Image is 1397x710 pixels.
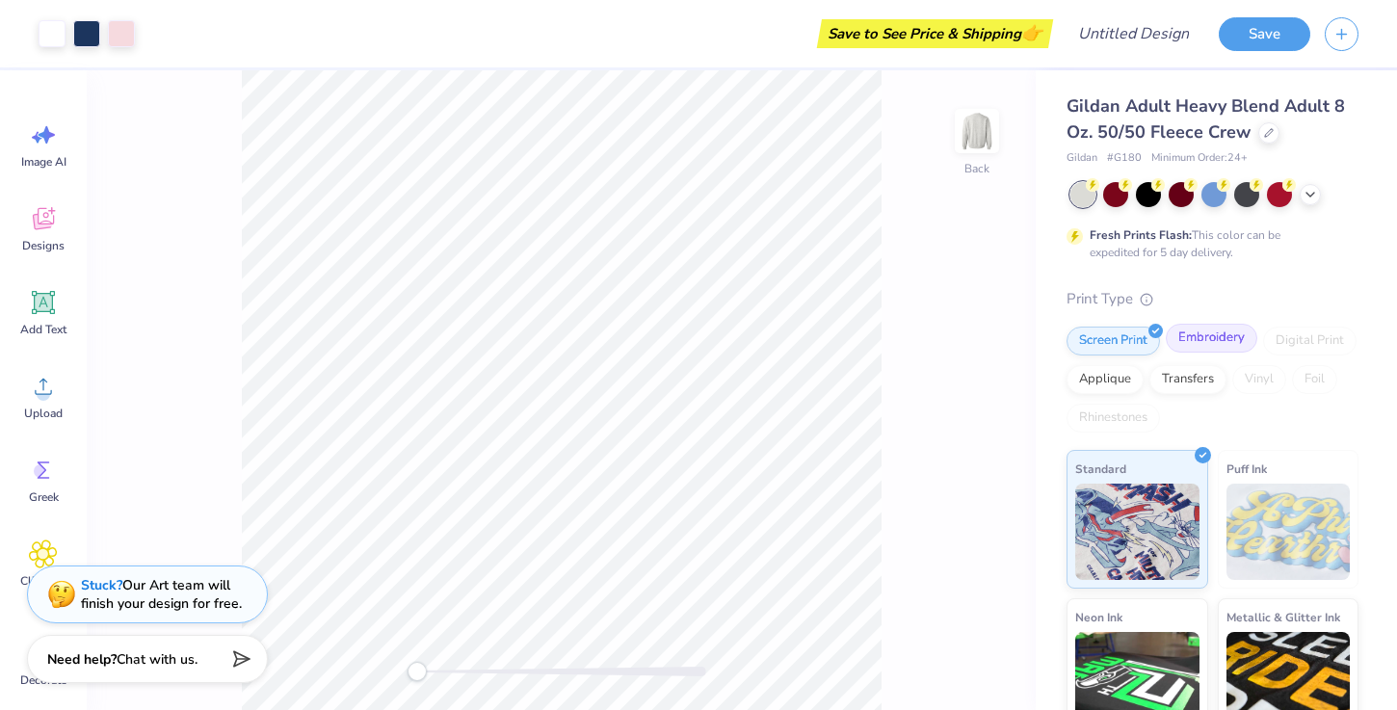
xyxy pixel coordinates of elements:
[1075,484,1199,580] img: Standard
[1090,226,1327,261] div: This color can be expedited for 5 day delivery.
[1263,327,1357,355] div: Digital Print
[1021,21,1042,44] span: 👉
[1232,365,1286,394] div: Vinyl
[408,662,427,681] div: Accessibility label
[29,489,59,505] span: Greek
[1090,227,1192,243] strong: Fresh Prints Flash:
[1067,327,1160,355] div: Screen Print
[22,238,65,253] span: Designs
[1075,459,1126,479] span: Standard
[20,672,66,688] span: Decorate
[1219,17,1310,51] button: Save
[1075,607,1122,627] span: Neon Ink
[12,573,75,604] span: Clipart & logos
[1149,365,1226,394] div: Transfers
[1063,14,1204,53] input: Untitled Design
[1226,484,1351,580] img: Puff Ink
[1166,324,1257,353] div: Embroidery
[1292,365,1337,394] div: Foil
[117,650,198,669] span: Chat with us.
[964,160,989,177] div: Back
[1067,150,1097,167] span: Gildan
[20,322,66,337] span: Add Text
[24,406,63,421] span: Upload
[81,576,122,594] strong: Stuck?
[1226,607,1340,627] span: Metallic & Glitter Ink
[1107,150,1142,167] span: # G180
[958,112,996,150] img: Back
[47,650,117,669] strong: Need help?
[81,576,242,613] div: Our Art team will finish your design for free.
[21,154,66,170] span: Image AI
[1067,365,1144,394] div: Applique
[1151,150,1248,167] span: Minimum Order: 24 +
[1226,459,1267,479] span: Puff Ink
[1067,288,1358,310] div: Print Type
[1067,94,1345,144] span: Gildan Adult Heavy Blend Adult 8 Oz. 50/50 Fleece Crew
[822,19,1048,48] div: Save to See Price & Shipping
[1067,404,1160,433] div: Rhinestones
